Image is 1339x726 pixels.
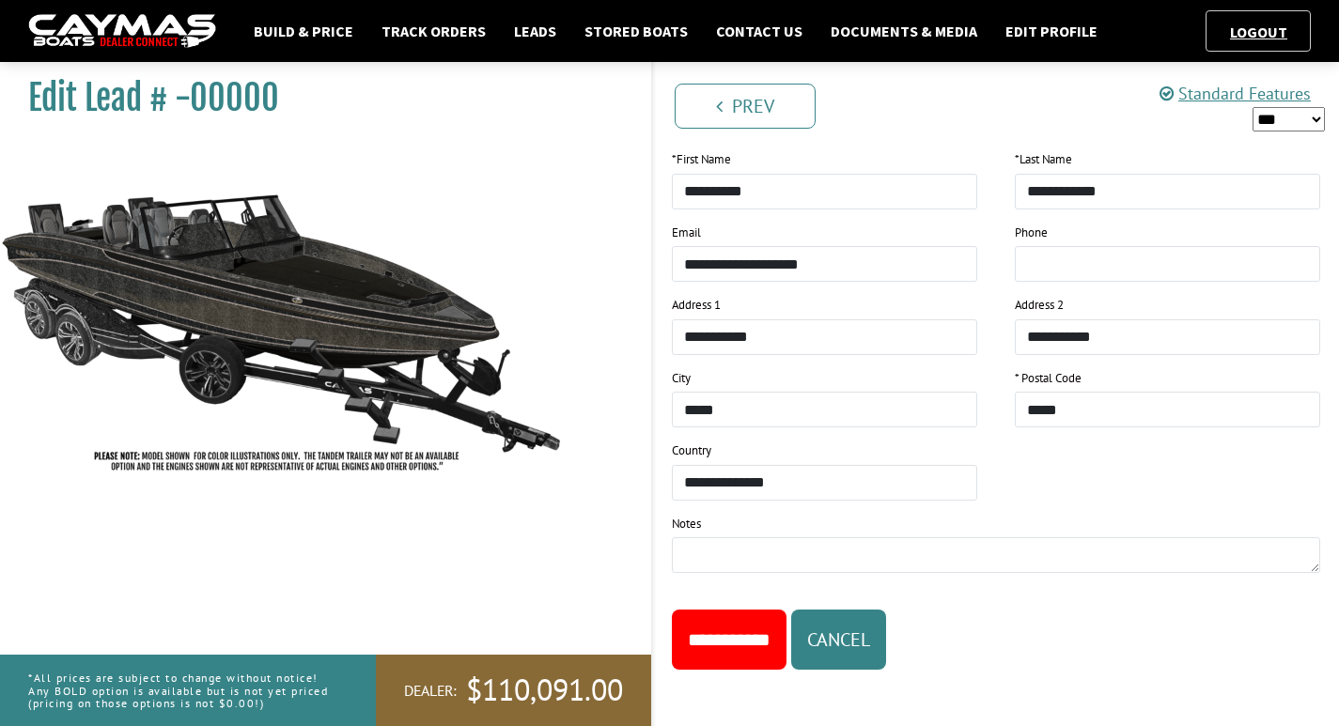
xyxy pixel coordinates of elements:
label: City [672,369,691,388]
a: Leads [505,19,566,43]
span: $110,091.00 [466,671,623,710]
p: *All prices are subject to change without notice! Any BOLD option is available but is not yet pri... [28,662,334,718]
label: Phone [1015,224,1048,242]
a: Stored Boats [575,19,697,43]
label: Email [672,224,701,242]
a: Standard Features [1160,83,1311,104]
h1: Edit Lead # -00000 [28,77,604,119]
label: Address 1 [672,296,721,315]
a: Dealer:$110,091.00 [376,655,651,726]
a: Build & Price [244,19,363,43]
label: Last Name [1015,150,1072,169]
a: Track Orders [372,19,495,43]
a: Edit Profile [996,19,1107,43]
label: Country [672,441,711,460]
img: caymas-dealer-connect-2ed40d3bc7270c1d8d7ffb4b79bf05adc795679939227970def78ec6f6c03838.gif [28,14,216,49]
a: Contact Us [707,19,812,43]
label: First Name [672,150,731,169]
label: * Postal Code [1015,369,1082,388]
label: Address 2 [1015,296,1064,315]
button: Cancel [791,610,886,670]
a: Logout [1221,23,1297,41]
span: Dealer: [404,681,457,701]
a: Documents & Media [821,19,987,43]
label: Notes [672,515,701,533]
a: Prev [675,84,816,129]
